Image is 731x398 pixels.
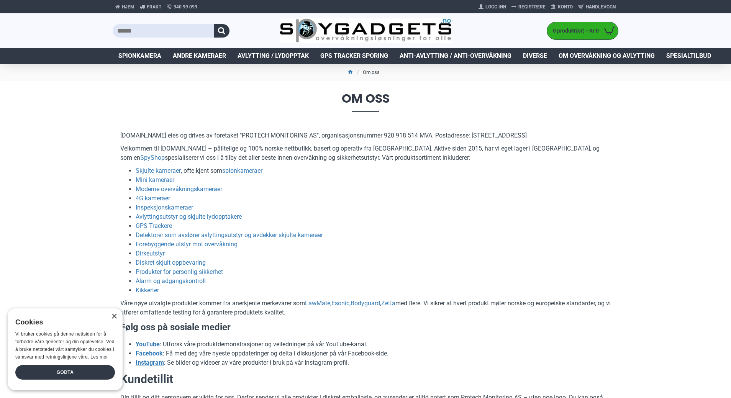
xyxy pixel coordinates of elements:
[547,22,618,39] a: 0 produkt(er) - Kr 0
[136,267,223,277] a: Produkter for personlig sikkerhet
[238,51,309,61] span: Avlytting / Lydopptak
[120,371,611,387] h2: Kundetillit
[558,3,573,10] span: Konto
[136,340,611,349] li: : Utforsk våre produktdemonstrasjoner og veiledninger på vår YouTube-kanal.
[136,349,163,358] a: Facebook
[136,249,165,258] a: Dirkeutstyr
[120,131,611,140] p: [DOMAIN_NAME] eies og drives av foretaket "PROTECH MONITORING AS", organisasjonsnummer 920 918 51...
[331,299,349,308] a: Esonic
[120,299,611,317] p: Våre nøye utvalgte produkter kommer fra anerkjente merkevarer som , , , med flere. Vi sikrer at h...
[136,340,160,349] a: YouTube
[666,51,711,61] span: Spesialtilbud
[320,51,388,61] span: GPS Tracker Sporing
[120,144,611,162] p: Velkommen til [DOMAIN_NAME] – pålitelige og 100% norske nettbutikk, basert og operativ fra [GEOGR...
[147,3,161,10] span: Frakt
[523,51,547,61] span: Diverse
[381,299,395,308] a: Zetta
[485,3,506,10] span: Logg Inn
[136,221,172,231] a: GPS Trackere
[586,3,616,10] span: Handlevogn
[280,18,452,43] img: SpyGadgets.no
[553,48,661,64] a: Om overvåkning og avlytting
[136,240,238,249] a: Forebyggende utstyr mot overvåkning
[136,175,174,185] a: Mini kameraer
[136,358,164,367] a: Instagram
[136,286,159,295] a: Kikkerter
[136,359,164,366] strong: Instagram
[15,365,115,380] div: Godta
[90,354,108,360] a: Les mer, opens a new window
[113,92,618,112] span: Om oss
[136,358,611,367] li: : Se bilder og videoer av våre produkter i bruk på vår Instagram-profil.
[15,331,115,359] span: Vi bruker cookies på denne nettsiden for å forbedre våre tjenester og din opplevelse. Ved å bruke...
[136,277,206,286] a: Alarm og adgangskontroll
[136,194,170,203] a: 4G kameraer
[394,48,517,64] a: Anti-avlytting / Anti-overvåkning
[351,299,380,308] a: Bodyguard
[174,3,197,10] span: 940 99 099
[136,203,193,212] a: Inspeksjonskameraer
[136,231,323,240] a: Detektorer som avslører avlyttingsutstyr og avdekker skjulte kameraer
[232,48,315,64] a: Avlytting / Lydopptak
[122,3,134,10] span: Hjem
[136,349,611,358] li: : Få med deg våre nyeste oppdateringer og delta i diskusjoner på vår Facebook-side.
[559,51,655,61] span: Om overvåkning og avlytting
[661,48,717,64] a: Spesialtilbud
[136,258,206,267] a: Diskret skjult oppbevaring
[315,48,394,64] a: GPS Tracker Sporing
[136,166,611,175] li: , ofte kjent som
[222,166,262,175] a: spionkameraer
[173,51,226,61] span: Andre kameraer
[547,27,601,35] span: 0 produkt(er) - Kr 0
[136,212,242,221] a: Avlyttingsutstyr og skjulte lydopptakere
[136,341,160,348] strong: YouTube
[509,1,548,13] a: Registrere
[113,48,167,64] a: Spionkamera
[400,51,511,61] span: Anti-avlytting / Anti-overvåkning
[305,299,330,308] a: LawMate
[167,48,232,64] a: Andre kameraer
[575,1,618,13] a: Handlevogn
[476,1,509,13] a: Logg Inn
[548,1,575,13] a: Konto
[136,350,163,357] strong: Facebook
[136,185,222,194] a: Moderne overvåkningskameraer
[118,51,161,61] span: Spionkamera
[120,321,611,334] h3: Følg oss på sosiale medier
[518,3,546,10] span: Registrere
[136,166,181,175] a: Skjulte kameraer
[517,48,553,64] a: Diverse
[111,314,117,319] div: Close
[15,314,110,331] div: Cookies
[140,153,165,162] a: SpyShop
